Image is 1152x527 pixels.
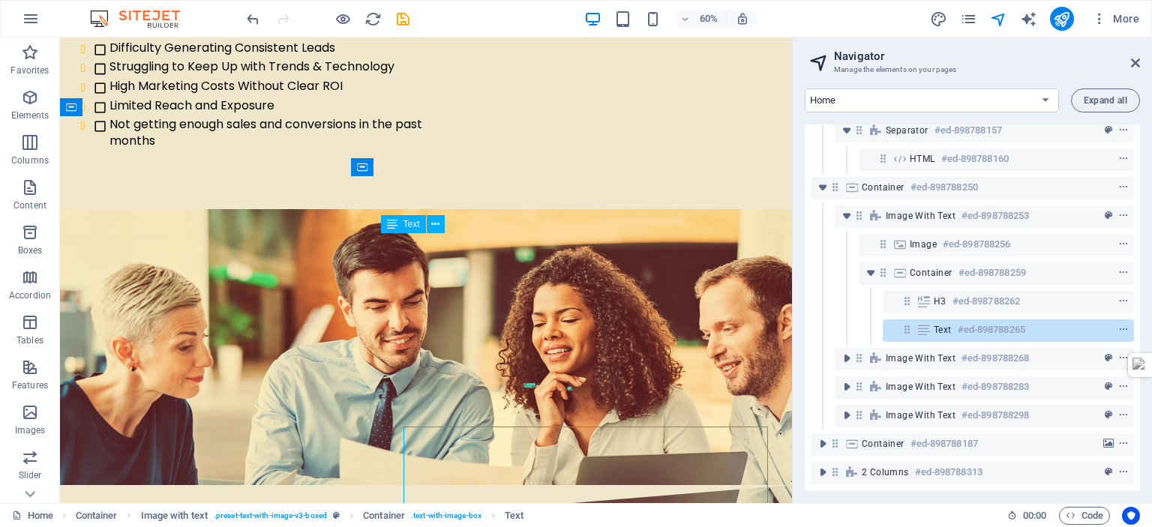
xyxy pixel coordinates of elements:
span: Container [862,438,904,450]
p: Accordion [9,289,51,301]
i: Undo: Edit headline (Ctrl+Z) [244,10,262,28]
button: context-menu [1116,349,1131,367]
button: context-menu [1116,235,1131,253]
p: Content [13,199,46,211]
button: toggle-expand [838,121,856,139]
button: toggle-expand [838,207,856,225]
h6: #ed-898788298 [961,406,1029,424]
span: H3 [934,295,946,307]
p: Elements [11,109,49,121]
p: Favorites [10,64,49,76]
button: Click here to leave preview mode and continue editing [334,10,352,28]
button: background [1101,435,1116,453]
button: context-menu [1116,321,1131,339]
button: context-menu [1116,264,1131,282]
h6: #ed-898788256 [943,235,1010,253]
p: Slider [19,469,42,481]
span: Text [934,324,952,336]
span: Click to select. Double-click to edit [363,507,405,525]
button: toggle-expand [814,178,832,196]
button: context-menu [1116,435,1131,453]
h6: #ed-898788262 [952,292,1020,310]
button: preset [1101,463,1116,481]
button: context-menu [1116,463,1131,481]
h6: #ed-898788259 [958,264,1026,282]
button: design [930,10,948,28]
h3: Manage the elements on your pages [834,63,1110,76]
img: Editor Logo [86,10,199,28]
span: Image with text [886,381,955,393]
button: Expand all [1071,88,1140,112]
h6: #ed-898788283 [961,378,1029,396]
button: pages [960,10,978,28]
h6: #ed-898788268 [961,349,1029,367]
span: Image with text [886,352,955,364]
h6: #ed-898788253 [961,207,1029,225]
button: toggle-expand [838,349,856,367]
span: Image [910,238,937,250]
span: Expand all [1084,96,1127,105]
button: preset [1101,207,1116,225]
a: Click to cancel selection. Double-click to open Pages [12,507,53,525]
span: Image with text [886,210,955,222]
span: 00 00 [1023,507,1046,525]
button: More [1086,7,1145,31]
span: Container [910,267,952,279]
h6: 60% [697,10,721,28]
button: text_generator [1020,10,1038,28]
i: Publish [1053,10,1070,28]
span: Image with text [886,409,955,421]
button: 60% [674,10,727,28]
button: toggle-expand [814,463,832,481]
p: Tables [16,334,43,346]
button: context-menu [1116,121,1131,139]
span: 2 columns [862,466,909,478]
span: : [1033,510,1036,521]
h6: #ed-898788157 [934,121,1002,139]
p: Columns [11,154,49,166]
span: Container [862,181,904,193]
h6: #ed-898788187 [910,435,978,453]
button: context-menu [1116,292,1131,310]
nav: breadcrumb [76,507,524,525]
h6: Session time [1007,507,1047,525]
button: preset [1101,378,1116,396]
span: Code [1066,507,1103,525]
p: Boxes [18,244,43,256]
i: This element is a customizable preset [333,511,340,520]
button: context-menu [1116,406,1131,424]
button: context-menu [1116,207,1131,225]
button: context-menu [1116,150,1131,168]
span: . preset-text-with-image-v3-boxed [214,507,327,525]
button: navigator [990,10,1008,28]
button: toggle-expand [838,378,856,396]
h6: #ed-898788160 [941,150,1009,168]
h6: #ed-898788313 [915,463,982,481]
button: reload [364,10,382,28]
span: Click to select. Double-click to edit [76,507,118,525]
button: save [394,10,412,28]
h6: #ed-898788250 [910,178,978,196]
i: On resize automatically adjust zoom level to fit chosen device. [736,12,749,25]
button: context-menu [1116,178,1131,196]
button: publish [1050,7,1074,31]
h2: Navigator [834,49,1140,63]
button: toggle-expand [838,406,856,424]
button: preset [1101,349,1116,367]
p: Features [12,379,48,391]
button: toggle-expand [814,435,832,453]
button: Code [1059,507,1110,525]
button: preset [1101,121,1116,139]
span: . text-with-image-box [411,507,481,525]
span: More [1092,11,1139,26]
span: Text [403,220,420,229]
button: toggle-expand [862,264,880,282]
iframe: To enrich screen reader interactions, please activate Accessibility in Grammarly extension settings [60,37,792,503]
i: AI Writer [1020,10,1037,28]
span: Separator [886,124,928,136]
button: context-menu [1116,378,1131,396]
button: preset [1101,406,1116,424]
p: Images [15,424,46,436]
button: Usercentrics [1122,507,1140,525]
span: HTML [910,153,935,165]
